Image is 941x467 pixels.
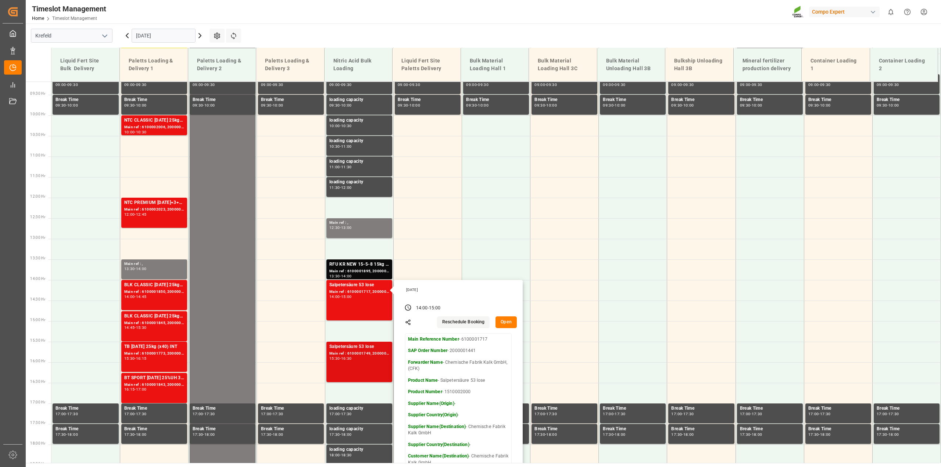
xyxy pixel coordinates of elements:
div: 09:30 [534,104,545,107]
div: 14:00 [136,267,147,270]
div: Break Time [877,405,937,412]
div: Break Time [603,405,663,412]
div: 13:00 [341,226,352,229]
div: 09:30 [193,104,203,107]
div: 14:00 [329,295,340,298]
p: - [408,442,509,448]
div: - [203,433,204,436]
div: 09:00 [261,83,272,86]
div: 17:30 [615,412,625,416]
div: - [203,83,204,86]
div: - [477,83,478,86]
div: 09:30 [888,83,899,86]
div: Break Time [877,96,937,104]
button: Help Center [899,4,916,20]
div: Break Time [534,405,594,412]
div: 09:00 [124,83,135,86]
div: loading capacity [329,179,389,186]
div: 09:00 [808,83,819,86]
div: 12:00 [341,186,352,189]
div: 11:30 [329,186,340,189]
div: 17:30 [136,412,147,416]
div: NTC PREMIUM [DATE]+3+TE 600kg BB [124,199,184,206]
div: 12:00 [124,213,135,216]
div: 09:30 [398,104,408,107]
div: 09:30 [603,104,613,107]
div: - [408,83,409,86]
div: 09:30 [671,104,682,107]
div: - [135,357,136,360]
p: - Chemische Fabrik Kalk GmbH, (CFK) [408,359,509,372]
div: 10:30 [136,130,147,134]
div: BLK CLASSIC [DATE] 25kg(x40)D,EN,PL,FNLBT FAIR 25-5-8 35%UH 3M 25kg (x40) INTTPL K [DATE] 25kg (x... [124,281,184,289]
div: 18:00 [67,433,78,436]
div: loading capacity [329,158,389,165]
div: - [340,83,341,86]
div: 13:30 [124,267,135,270]
div: Break Time [466,96,526,104]
div: Bulk Material Loading Hall 1 [467,54,523,75]
div: 10:00 [341,104,352,107]
div: 11:30 [341,165,352,169]
div: Nitric Acid Bulk Loading [330,54,387,75]
div: Break Time [193,425,253,433]
div: 10:00 [478,104,489,107]
p: - Chemische Fabrik Kalk GmbH [408,424,509,437]
div: - [750,83,751,86]
div: 09:30 [67,83,78,86]
div: Break Time [124,425,184,433]
span: 12:00 Hr [30,194,45,198]
div: 17:30 [193,433,203,436]
div: - [750,104,751,107]
div: Main ref : 6100001895, 2000001512 [329,268,389,274]
div: 17:00 [671,412,682,416]
div: 11:00 [329,165,340,169]
div: 17:00 [740,412,751,416]
div: Break Time [261,405,321,412]
div: - [545,412,546,416]
div: Timeslot Management [32,3,106,14]
div: - [682,83,683,86]
div: loading capacity [329,405,389,412]
div: 14:45 [136,295,147,298]
div: loading capacity [329,425,389,433]
div: - [203,412,204,416]
div: Break Time [740,425,800,433]
div: - [135,267,136,270]
div: 09:30 [615,83,625,86]
div: - [613,83,615,86]
div: Break Time [603,425,663,433]
div: Liquid Fert Site Paletts Delivery [398,54,455,75]
div: Container Loading 1 [808,54,864,75]
div: 18:00 [546,433,557,436]
div: 14:00 [341,274,352,278]
div: - [477,104,478,107]
div: 17:30 [329,433,340,436]
span: 13:00 Hr [30,236,45,240]
div: - [340,226,341,229]
strong: Supplier Country(Origin) [408,412,458,417]
div: 10:00 [67,104,78,107]
div: 17:00 [193,412,203,416]
div: 17:00 [56,412,66,416]
div: - [819,104,820,107]
strong: Product Number [408,389,442,394]
div: 10:00 [752,104,762,107]
div: - [66,433,67,436]
div: NTC CLASSIC [DATE] 25kg (x40) DE,EN,PL [124,117,184,124]
strong: Supplier Country(Destination) [408,442,469,447]
div: 09:30 [683,83,694,86]
div: - [66,412,67,416]
p: - 6100001717 [408,336,509,343]
div: 18:00 [204,433,215,436]
div: Break Time [534,96,594,104]
div: 09:30 [204,83,215,86]
div: Break Time [740,96,800,104]
div: 09:30 [546,83,557,86]
div: - [272,104,273,107]
span: 16:00 Hr [30,359,45,363]
div: 09:00 [877,83,887,86]
div: - [203,104,204,107]
div: - [135,388,136,391]
div: 15:00 [429,305,441,312]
